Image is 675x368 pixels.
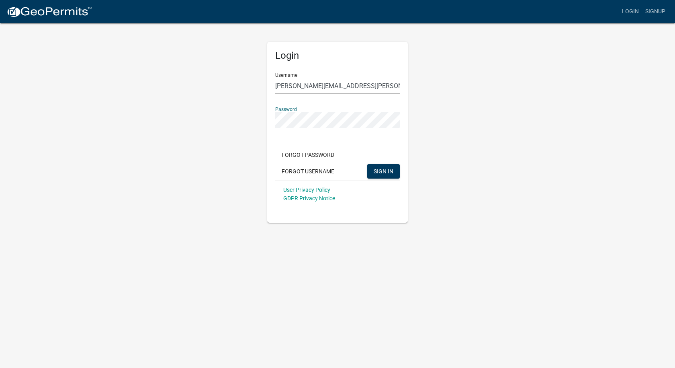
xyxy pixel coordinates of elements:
[619,4,642,19] a: Login
[275,164,341,179] button: Forgot Username
[283,195,335,201] a: GDPR Privacy Notice
[367,164,400,179] button: SIGN IN
[642,4,669,19] a: Signup
[275,50,400,62] h5: Login
[275,148,341,162] button: Forgot Password
[283,187,330,193] a: User Privacy Policy
[374,168,393,174] span: SIGN IN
